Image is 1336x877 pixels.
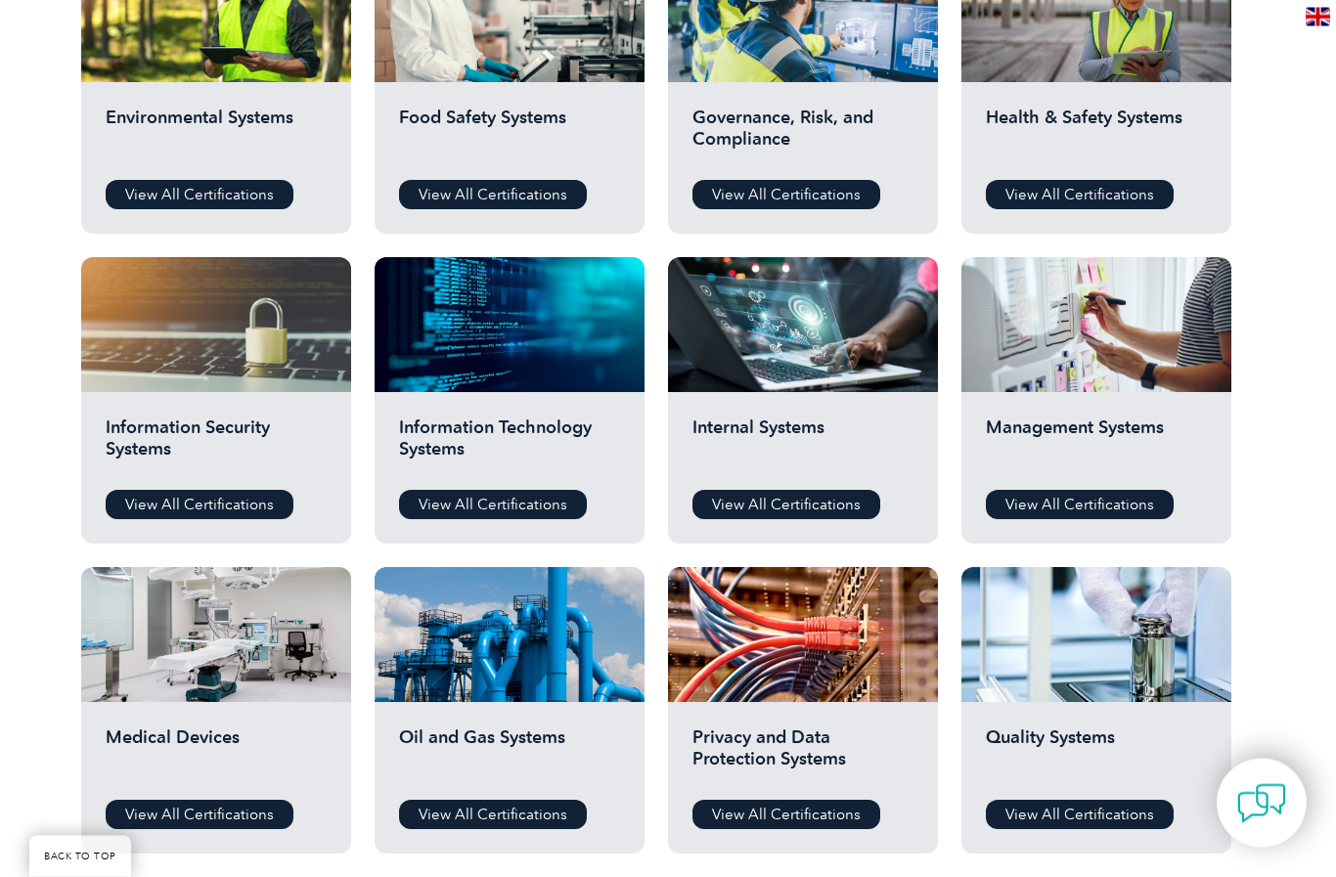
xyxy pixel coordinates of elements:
h2: Medical Devices [106,727,327,786]
a: View All Certifications [106,491,293,520]
a: View All Certifications [399,181,587,210]
a: View All Certifications [399,491,587,520]
h2: Environmental Systems [106,108,327,166]
a: View All Certifications [986,181,1174,210]
a: View All Certifications [692,801,880,830]
h2: Management Systems [986,417,1207,476]
h2: Information Technology Systems [399,417,620,476]
h2: Governance, Risk, and Compliance [692,108,913,166]
a: View All Certifications [986,491,1174,520]
a: View All Certifications [692,491,880,520]
h2: Health & Safety Systems [986,108,1207,166]
h2: Oil and Gas Systems [399,727,620,786]
a: View All Certifications [399,801,587,830]
h2: Internal Systems [692,417,913,476]
a: View All Certifications [692,181,880,210]
img: en [1306,8,1330,26]
h2: Quality Systems [986,727,1207,786]
a: View All Certifications [106,181,293,210]
h2: Food Safety Systems [399,108,620,166]
a: BACK TO TOP [29,836,131,877]
h2: Privacy and Data Protection Systems [692,727,913,786]
h2: Information Security Systems [106,417,327,476]
a: View All Certifications [106,801,293,830]
a: View All Certifications [986,801,1174,830]
img: contact-chat.png [1237,779,1286,828]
